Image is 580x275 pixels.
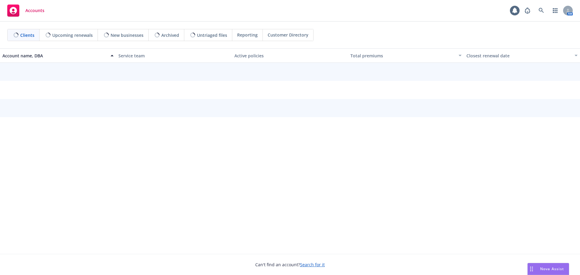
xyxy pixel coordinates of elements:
button: Active policies [232,48,348,63]
span: Archived [161,32,179,38]
div: Account name, DBA [2,53,107,59]
button: Service team [116,48,232,63]
span: Upcoming renewals [52,32,93,38]
button: Total premiums [348,48,464,63]
span: Reporting [237,32,258,38]
div: Total premiums [350,53,455,59]
span: Can't find an account? [255,261,325,268]
span: Clients [20,32,34,38]
a: Switch app [549,5,561,17]
button: Closest renewal date [464,48,580,63]
div: Closest renewal date [466,53,571,59]
button: Nova Assist [527,263,569,275]
span: Accounts [25,8,44,13]
span: Nova Assist [540,266,564,271]
span: Untriaged files [197,32,227,38]
a: Report a Bug [521,5,533,17]
div: Service team [118,53,230,59]
div: Drag to move [528,263,535,275]
span: Customer Directory [268,32,308,38]
span: New businesses [111,32,143,38]
div: Active policies [234,53,346,59]
a: Search for it [300,262,325,267]
a: Search [535,5,547,17]
a: Accounts [5,2,47,19]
